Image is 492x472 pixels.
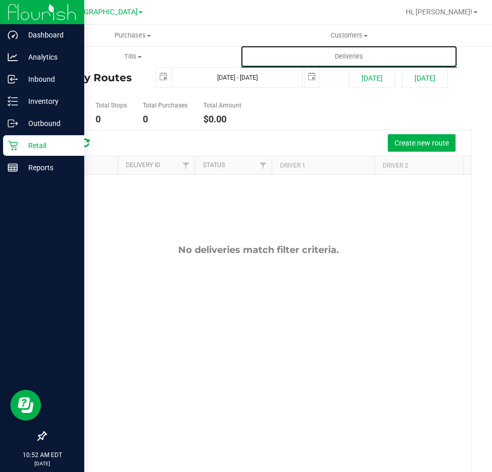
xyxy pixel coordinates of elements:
[8,162,18,173] inline-svg: Reports
[25,46,241,67] a: Tills
[67,8,138,16] span: [GEOGRAPHIC_DATA]
[349,67,395,88] button: [DATE]
[178,156,195,174] a: Filter
[156,68,171,86] span: select
[374,156,477,174] th: Driver 2
[388,134,456,152] button: Create new route
[18,95,80,107] p: Inventory
[8,30,18,40] inline-svg: Dashboard
[46,244,471,256] div: No deliveries match filter criteria.
[203,114,241,124] h4: $0.00
[402,67,448,88] button: [DATE]
[8,74,18,84] inline-svg: Inbound
[8,140,18,151] inline-svg: Retail
[8,52,18,62] inline-svg: Analytics
[18,73,80,85] p: Inbound
[25,25,241,46] a: Purchases
[8,118,18,129] inline-svg: Outbound
[18,161,80,174] p: Reports
[45,67,140,88] h4: Delivery Routes
[10,390,41,421] iframe: Resource center
[203,102,241,109] h5: Total Amount
[394,139,449,147] span: Create new route
[203,161,225,169] a: Status
[305,68,319,86] span: select
[143,114,187,124] h4: 0
[241,46,457,67] a: Deliveries
[5,460,80,467] p: [DATE]
[96,102,127,109] h5: Total Stops
[18,51,80,63] p: Analytics
[8,96,18,106] inline-svg: Inventory
[143,102,187,109] h5: Total Purchases
[18,139,80,152] p: Retail
[126,161,160,169] a: Delivery ID
[241,25,457,46] a: Customers
[255,156,272,174] a: Filter
[406,8,472,16] span: Hi, [PERSON_NAME]!
[321,52,377,61] span: Deliveries
[18,117,80,130] p: Outbound
[241,31,457,40] span: Customers
[272,156,374,174] th: Driver 1
[25,31,240,40] span: Purchases
[96,114,127,124] h4: 0
[18,29,80,41] p: Dashboard
[5,450,80,460] p: 10:52 AM EDT
[25,52,240,61] span: Tills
